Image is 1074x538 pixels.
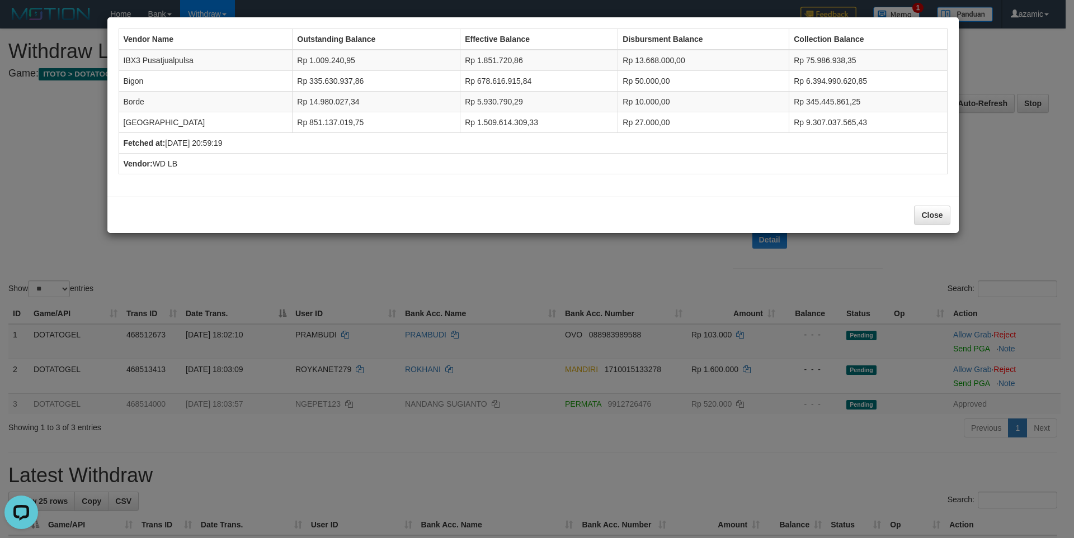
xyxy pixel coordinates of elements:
[618,112,789,133] td: Rp 27.000,00
[460,112,618,133] td: Rp 1.509.614.309,33
[618,50,789,71] td: Rp 13.668.000,00
[618,71,789,92] td: Rp 50.000,00
[293,92,460,112] td: Rp 14.980.027,34
[124,159,153,168] b: Vendor:
[789,112,947,133] td: Rp 9.307.037.565,43
[460,71,618,92] td: Rp 678.616.915,84
[460,50,618,71] td: Rp 1.851.720,86
[119,29,293,50] th: Vendor Name
[119,112,293,133] td: [GEOGRAPHIC_DATA]
[293,71,460,92] td: Rp 335.630.937,86
[618,92,789,112] td: Rp 10.000,00
[460,92,618,112] td: Rp 5.930.790,29
[4,4,38,38] button: Open LiveChat chat widget
[119,154,947,174] td: WD LB
[618,29,789,50] th: Disbursment Balance
[460,29,618,50] th: Effective Balance
[789,29,947,50] th: Collection Balance
[119,92,293,112] td: Borde
[119,71,293,92] td: Bigon
[293,50,460,71] td: Rp 1.009.240,95
[789,71,947,92] td: Rp 6.394.990.620,85
[789,50,947,71] td: Rp 75.986.938,35
[124,139,166,147] b: Fetched at:
[119,50,293,71] td: IBX3 Pusatjualpulsa
[293,112,460,133] td: Rp 851.137.019,75
[914,206,950,225] button: Close
[789,92,947,112] td: Rp 345.445.861,25
[119,133,947,154] td: [DATE] 20:59:19
[293,29,460,50] th: Outstanding Balance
